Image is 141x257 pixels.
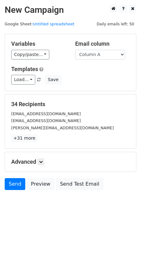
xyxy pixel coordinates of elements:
a: Send [5,178,25,190]
h5: Email column [75,40,130,47]
span: Daily emails left: 50 [95,21,136,28]
small: [EMAIL_ADDRESS][DOMAIN_NAME] [11,111,81,116]
a: +31 more [11,134,37,142]
a: Copy/paste... [11,50,49,59]
button: Save [45,75,61,85]
iframe: Chat Widget [110,227,141,257]
h5: 34 Recipients [11,101,130,108]
h2: New Campaign [5,5,136,15]
a: Load... [11,75,35,85]
h5: Variables [11,40,66,47]
h5: Advanced [11,158,130,165]
a: Daily emails left: 50 [95,22,136,26]
small: Google Sheet: [5,22,75,26]
a: Send Test Email [56,178,103,190]
a: Templates [11,66,38,72]
a: Untitled spreadsheet [33,22,74,26]
a: Preview [27,178,54,190]
small: [EMAIL_ADDRESS][DOMAIN_NAME] [11,118,81,123]
small: [PERSON_NAME][EMAIL_ADDRESS][DOMAIN_NAME] [11,126,114,130]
